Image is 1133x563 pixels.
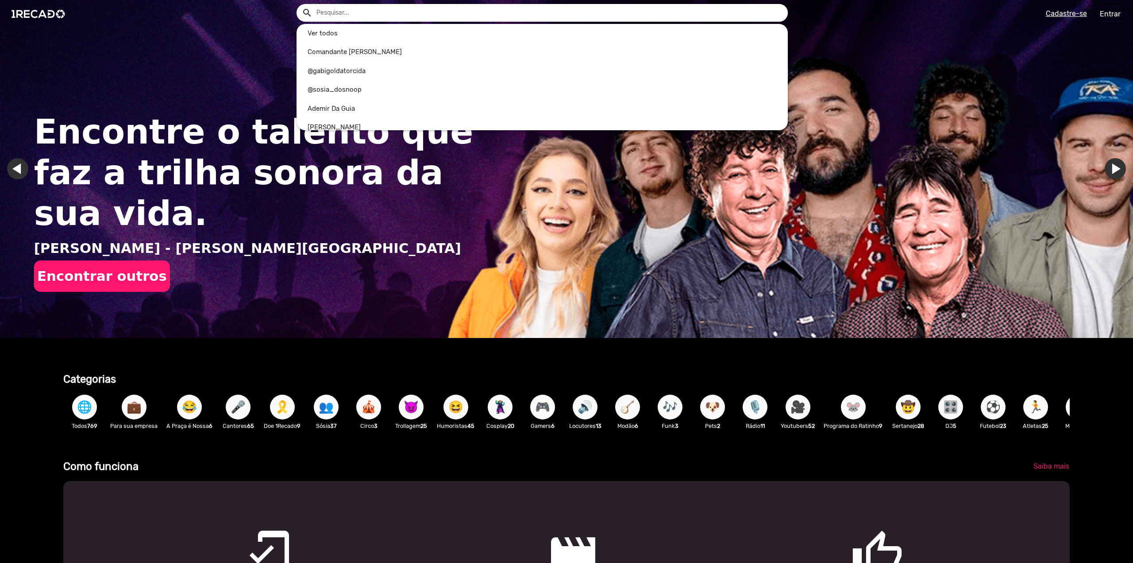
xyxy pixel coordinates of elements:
[297,24,788,43] a: Ver todos
[297,43,788,62] a: Comandante [PERSON_NAME]
[297,80,788,99] a: @sosia_dosnoop
[299,4,314,20] button: Example home icon
[302,8,312,18] mat-icon: Example home icon
[297,62,788,81] a: @gabigoldatorcida
[310,4,788,22] input: Pesquisar...
[297,118,788,137] a: [PERSON_NAME]
[297,99,788,118] a: Ademir Da Guia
